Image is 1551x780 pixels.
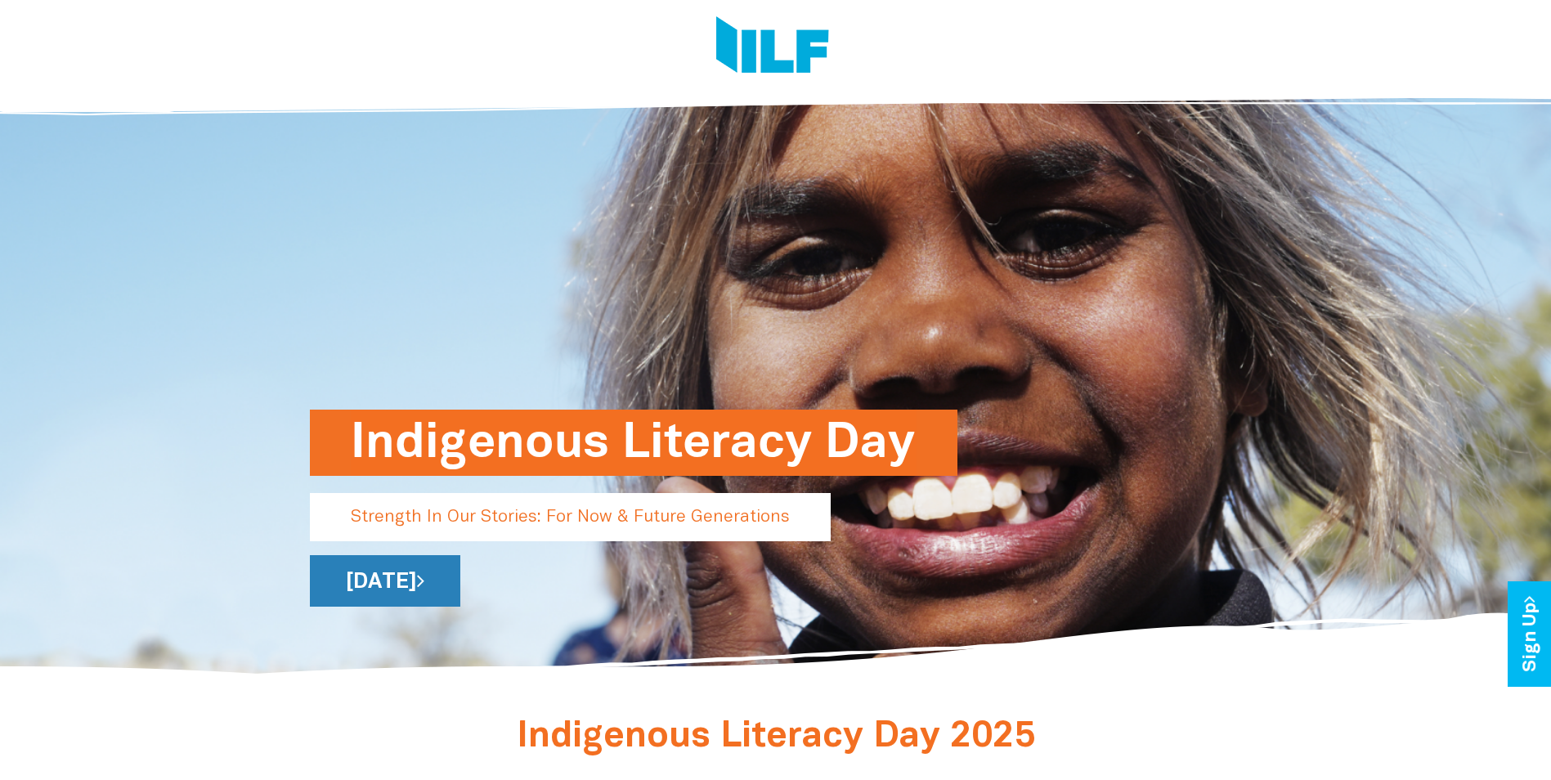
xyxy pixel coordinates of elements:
[310,555,460,607] a: [DATE]
[310,493,831,541] p: Strength In Our Stories: For Now & Future Generations
[351,410,917,476] h1: Indigenous Literacy Day
[517,720,1035,754] span: Indigenous Literacy Day 2025
[716,16,829,78] img: Logo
